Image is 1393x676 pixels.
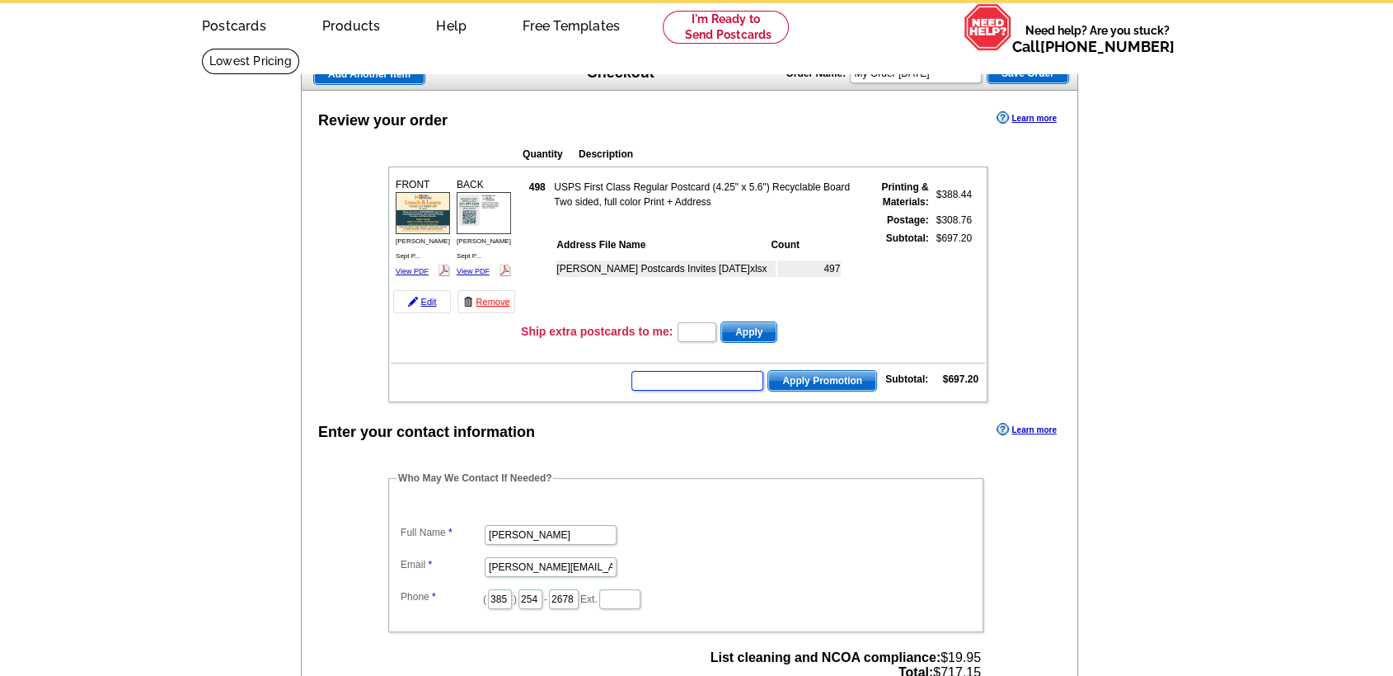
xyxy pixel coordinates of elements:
td: $388.44 [931,179,973,210]
label: Email [401,557,483,572]
strong: 498 [529,181,546,193]
span: Need help? Are you stuck? [1012,22,1183,55]
th: Address File Name [556,237,768,253]
dd: ( ) - Ext. [396,585,975,611]
div: BACK [454,175,514,280]
a: Products [296,5,407,44]
td: [PERSON_NAME] Postcards Invites [DATE]xlsx [556,261,776,277]
div: Review your order [318,110,448,132]
iframe: LiveChat chat widget [1063,293,1393,676]
span: Apply Promotion [768,371,876,391]
span: Add Another Item [314,64,424,84]
img: pdf_logo.png [438,264,450,276]
img: pencil-icon.gif [408,297,418,307]
legend: Who May We Contact If Needed? [396,471,553,486]
img: pdf_logo.png [499,264,511,276]
a: View PDF [457,267,490,275]
th: Count [770,237,841,253]
a: Add Another Item [313,63,425,85]
button: Apply [720,322,777,343]
a: Remove [457,290,515,313]
div: FRONT [393,175,453,280]
span: [PERSON_NAME] Sept P... [396,237,450,260]
label: Phone [401,589,483,604]
td: USPS First Class Regular Postcard (4.25" x 5.6") Recyclable Board Two sided, full color Print + A... [553,179,864,210]
a: View PDF [396,267,429,275]
strong: Subtotal: [886,232,929,244]
td: $697.20 [931,230,973,316]
a: [PHONE_NUMBER] [1040,38,1175,55]
img: small-thumb.jpg [396,192,450,233]
a: Postcards [176,5,293,44]
h3: Ship extra postcards to me: [521,324,673,339]
strong: List cleaning and NCOA compliance: [711,650,940,664]
label: Full Name [401,525,483,540]
strong: Printing & Materials: [881,181,928,208]
strong: Postage: [887,214,929,226]
td: $308.76 [931,212,973,228]
th: Quantity [522,146,576,162]
span: [PERSON_NAME] Sept P... [457,237,511,260]
div: Enter your contact information [318,421,535,444]
img: trashcan-icon.gif [463,297,473,307]
strong: Subtotal: [885,373,928,385]
img: help [964,3,1012,51]
button: Apply Promotion [767,370,877,392]
a: Edit [393,290,451,313]
a: Learn more [997,423,1056,436]
span: Call [1012,38,1175,55]
a: Free Templates [496,5,646,44]
a: Learn more [997,111,1056,124]
td: 497 [777,261,841,277]
a: Help [410,5,493,44]
strong: $697.20 [943,373,978,385]
img: small-thumb.jpg [457,192,511,233]
th: Description [578,146,879,162]
span: Apply [721,322,776,342]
